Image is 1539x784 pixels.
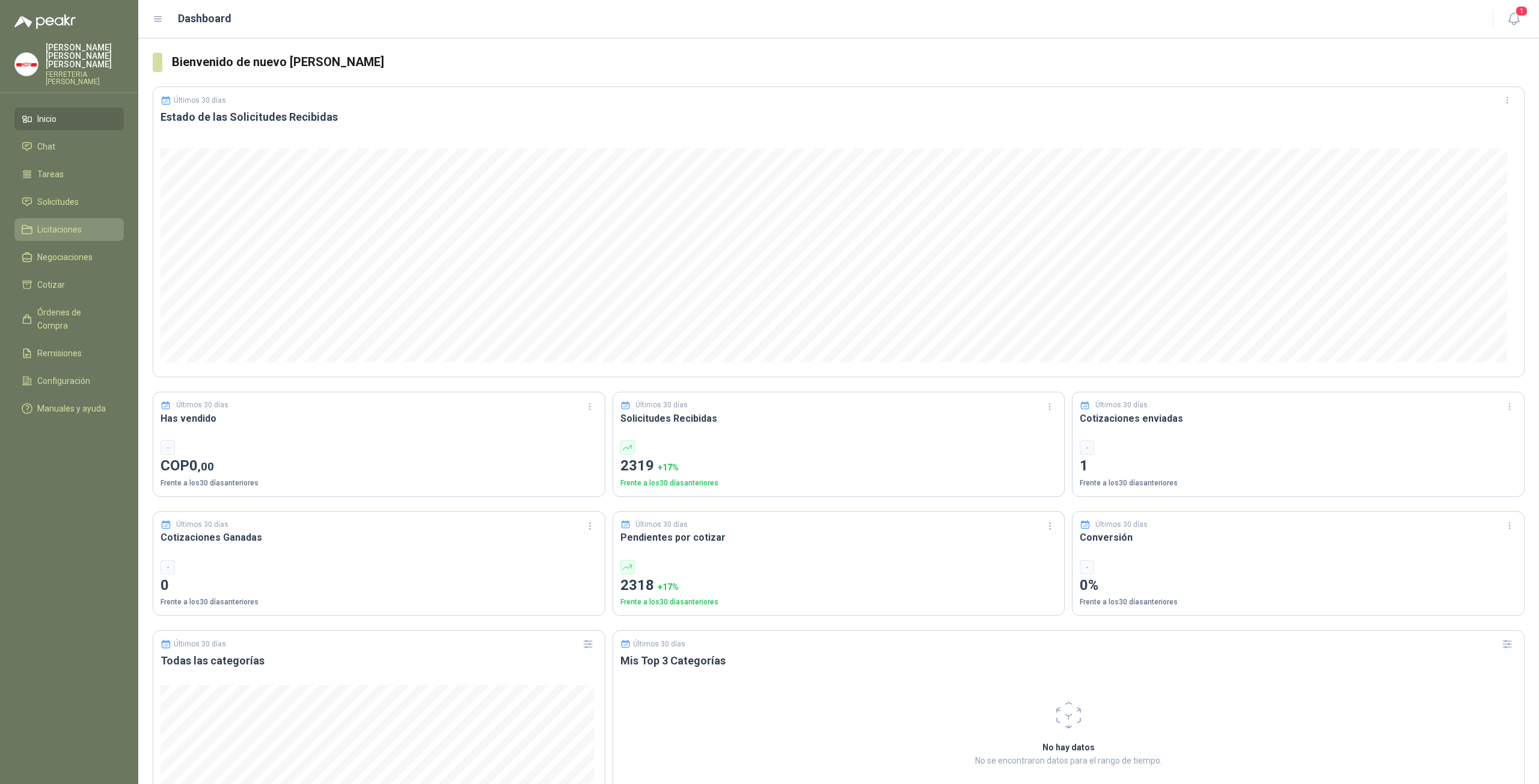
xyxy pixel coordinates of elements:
span: Negociaciones [37,251,93,264]
span: ,00 [198,460,214,473]
button: 1 [1503,8,1525,30]
a: Cotizar [14,273,124,296]
p: Frente a los 30 días anteriores [1080,478,1517,489]
span: Remisiones [37,347,82,360]
a: Manuales y ayuda [14,397,124,420]
span: 1 [1515,5,1528,17]
p: Frente a los 30 días anteriores [161,597,598,608]
h3: Solicitudes Recibidas [620,411,1057,426]
p: No se encontraron datos para el rango de tiempo. [858,754,1278,767]
p: Frente a los 30 días anteriores [1080,597,1517,608]
a: Remisiones [14,342,124,365]
div: - [161,560,175,574]
h3: Conversión [1080,530,1517,545]
span: + 17 % [658,582,679,592]
a: Órdenes de Compra [14,301,124,337]
a: Licitaciones [14,218,124,241]
h2: No hay datos [858,741,1278,754]
p: Últimos 30 días [176,400,228,411]
h3: Pendientes por cotizar [620,530,1057,545]
span: Solicitudes [37,195,79,208]
p: Frente a los 30 días anteriores [620,478,1057,489]
p: COP [161,455,598,478]
h3: Cotizaciones enviadas [1080,411,1517,426]
a: Tareas [14,163,124,186]
p: Frente a los 30 días anteriores [620,597,1057,608]
div: - [161,440,175,455]
h3: Has vendido [161,411,598,426]
a: Configuración [14,369,124,392]
span: Licitaciones [37,223,82,236]
img: Company Logo [15,53,38,76]
a: Chat [14,135,124,158]
p: Últimos 30 días [635,519,688,530]
p: Últimos 30 días [1095,400,1148,411]
p: Últimos 30 días [633,640,685,648]
span: Manuales y ayuda [37,402,106,415]
p: 2319 [620,455,1057,478]
span: Cotizar [37,278,65,291]
span: + 17 % [658,463,679,472]
p: 2318 [620,574,1057,597]
p: Últimos 30 días [1095,519,1148,530]
p: Últimos 30 días [174,96,226,105]
span: Configuración [37,374,90,387]
h3: Todas las categorías [161,654,598,668]
p: [PERSON_NAME] [PERSON_NAME] [PERSON_NAME] [46,43,124,68]
h3: Cotizaciones Ganadas [161,530,598,545]
h3: Bienvenido de nuevo [PERSON_NAME] [172,53,1525,71]
p: Últimos 30 días [174,640,226,648]
p: 0% [1080,574,1517,597]
div: - [1080,560,1094,574]
h1: Dashboard [178,10,231,27]
a: Negociaciones [14,246,124,269]
span: Chat [37,140,55,153]
a: Solicitudes [14,190,124,213]
p: 1 [1080,455,1517,478]
h3: Mis Top 3 Categorías [620,654,1517,668]
span: Órdenes de Compra [37,306,112,332]
p: FERRETERIA [PERSON_NAME] [46,71,124,85]
p: Frente a los 30 días anteriores [161,478,598,489]
div: - [1080,440,1094,455]
p: Últimos 30 días [635,400,688,411]
span: Tareas [37,168,64,181]
a: Inicio [14,108,124,130]
h3: Estado de las Solicitudes Recibidas [161,110,1517,124]
span: 0 [189,457,214,474]
p: Últimos 30 días [176,519,228,530]
span: Inicio [37,112,57,126]
p: 0 [161,574,598,597]
img: Logo peakr [14,14,76,29]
